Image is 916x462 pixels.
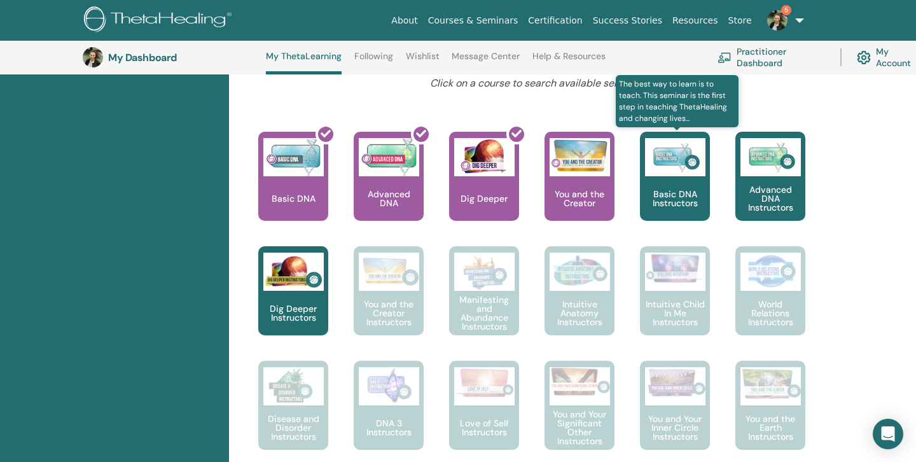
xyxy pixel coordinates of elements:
[354,246,424,361] a: You and the Creator Instructors You and the Creator Instructors
[545,410,614,445] p: You and Your Significant Other Instructors
[258,246,328,361] a: Dig Deeper Instructors Dig Deeper Instructors
[454,367,515,398] img: Love of Self Instructors
[735,300,805,326] p: World Relations Instructors
[718,52,732,62] img: chalkboard-teacher.svg
[449,246,519,361] a: Manifesting and Abundance Instructors Manifesting and Abundance Instructors
[740,253,801,291] img: World Relations Instructors
[354,51,393,71] a: Following
[263,253,324,291] img: Dig Deeper Instructors
[354,190,424,207] p: Advanced DNA
[423,9,524,32] a: Courses & Seminars
[550,367,610,396] img: You and Your Significant Other Instructors
[873,419,903,449] div: Open Intercom Messenger
[545,300,614,326] p: Intuitive Anatomy Instructors
[354,132,424,246] a: Advanced DNA Advanced DNA
[640,132,710,246] a: The best way to learn is to teach. This seminar is the first step in teaching ThetaHealing and ch...
[532,51,606,71] a: Help & Resources
[386,9,422,32] a: About
[857,48,871,67] img: cog.svg
[523,9,587,32] a: Certification
[258,414,328,441] p: Disease and Disorder Instructors
[449,132,519,246] a: Dig Deeper Dig Deeper
[735,185,805,212] p: Advanced DNA Instructors
[718,43,825,71] a: Practitioner Dashboard
[588,9,667,32] a: Success Stories
[545,190,614,207] p: You and the Creator
[359,138,419,176] img: Advanced DNA
[354,419,424,437] p: DNA 3 Instructors
[84,6,236,35] img: logo.png
[723,9,757,32] a: Store
[550,138,610,173] img: You and the Creator
[545,246,614,361] a: Intuitive Anatomy Instructors Intuitive Anatomy Instructors
[781,5,791,15] span: 5
[454,138,515,176] img: Dig Deeper
[640,414,710,441] p: You and Your Inner Circle Instructors
[455,194,513,203] p: Dig Deeper
[550,253,610,291] img: Intuitive Anatomy Instructors
[108,52,235,64] h3: My Dashboard
[449,419,519,437] p: Love of Self Instructors
[266,51,342,74] a: My ThetaLearning
[83,47,103,67] img: default.jpg
[640,246,710,361] a: Intuitive Child In Me Instructors Intuitive Child In Me Instructors
[645,138,705,176] img: Basic DNA Instructors
[767,10,788,31] img: default.jpg
[263,138,324,176] img: Basic DNA
[735,246,805,361] a: World Relations Instructors World Relations Instructors
[740,138,801,176] img: Advanced DNA Instructors
[454,253,515,291] img: Manifesting and Abundance Instructors
[645,367,705,398] img: You and Your Inner Circle Instructors
[640,190,710,207] p: Basic DNA Instructors
[359,253,419,291] img: You and the Creator Instructors
[667,9,723,32] a: Resources
[735,414,805,441] p: You and the Earth Instructors
[740,367,801,400] img: You and the Earth Instructors
[258,304,328,322] p: Dig Deeper Instructors
[645,253,705,284] img: Intuitive Child In Me Instructors
[616,75,739,127] span: The best way to learn is to teach. This seminar is the first step in teaching ThetaHealing and ch...
[359,367,419,405] img: DNA 3 Instructors
[354,300,424,326] p: You and the Creator Instructors
[449,295,519,331] p: Manifesting and Abundance Instructors
[302,76,775,91] p: Click on a course to search available seminars
[406,51,440,71] a: Wishlist
[545,132,614,246] a: You and the Creator You and the Creator
[258,132,328,246] a: Basic DNA Basic DNA
[735,132,805,246] a: Advanced DNA Instructors Advanced DNA Instructors
[263,367,324,405] img: Disease and Disorder Instructors
[452,51,520,71] a: Message Center
[640,300,710,326] p: Intuitive Child In Me Instructors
